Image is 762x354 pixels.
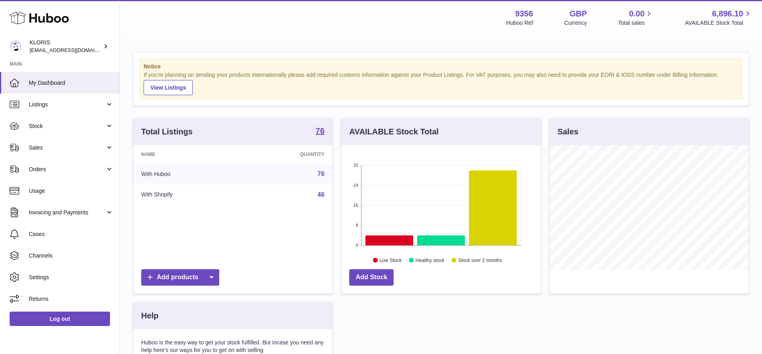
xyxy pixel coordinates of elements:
span: 6,896.10 [712,8,743,19]
text: 16 [354,203,358,208]
th: Name [133,145,241,164]
text: 0 [356,243,358,248]
a: 0.00 Total sales [618,8,654,27]
span: Total sales [618,19,654,27]
span: Stock [29,122,105,130]
span: My Dashboard [29,79,114,87]
a: Log out [10,312,110,326]
div: Huboo Ref [506,19,533,27]
h3: Help [141,310,158,321]
a: View Listings [144,80,193,95]
a: Add Stock [349,269,394,286]
span: AVAILABLE Stock Total [685,19,752,27]
a: 76 [318,170,325,177]
a: Add products [141,269,219,286]
span: [EMAIL_ADDRESS][DOMAIN_NAME] [30,47,118,53]
span: 0.00 [629,8,645,19]
td: With Shopify [133,184,241,205]
div: Currency [564,19,587,27]
text: Healthy stock [416,257,445,263]
div: KLORIS [30,39,102,54]
span: Cases [29,230,114,238]
div: If you're planning on sending your products internationally please add required customs informati... [144,71,738,95]
h3: Sales [558,126,578,137]
strong: Notice [144,63,738,70]
strong: GBP [570,8,587,19]
strong: 9356 [515,8,533,19]
h3: Total Listings [141,126,193,137]
span: Usage [29,187,114,195]
text: 24 [354,183,358,188]
span: Settings [29,274,114,281]
span: Channels [29,252,114,260]
strong: 76 [316,127,324,135]
a: 76 [316,127,324,136]
span: Orders [29,166,105,173]
img: huboo@kloriscbd.com [10,40,22,52]
p: Huboo is the easy way to get your stock fulfilled. But incase you need any help here's our ways f... [141,339,324,354]
span: Returns [29,295,114,303]
h3: AVAILABLE Stock Total [349,126,438,137]
text: Stock over 2 months [458,257,502,263]
text: 8 [356,223,358,228]
span: Invoicing and Payments [29,209,105,216]
text: Low Stock [380,257,402,263]
span: Listings [29,101,105,108]
a: 6,896.10 AVAILABLE Stock Total [685,8,752,27]
text: 32 [354,163,358,168]
th: Quantity [241,145,333,164]
td: With Huboo [133,164,241,184]
a: 46 [318,191,325,198]
span: Sales [29,144,105,152]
